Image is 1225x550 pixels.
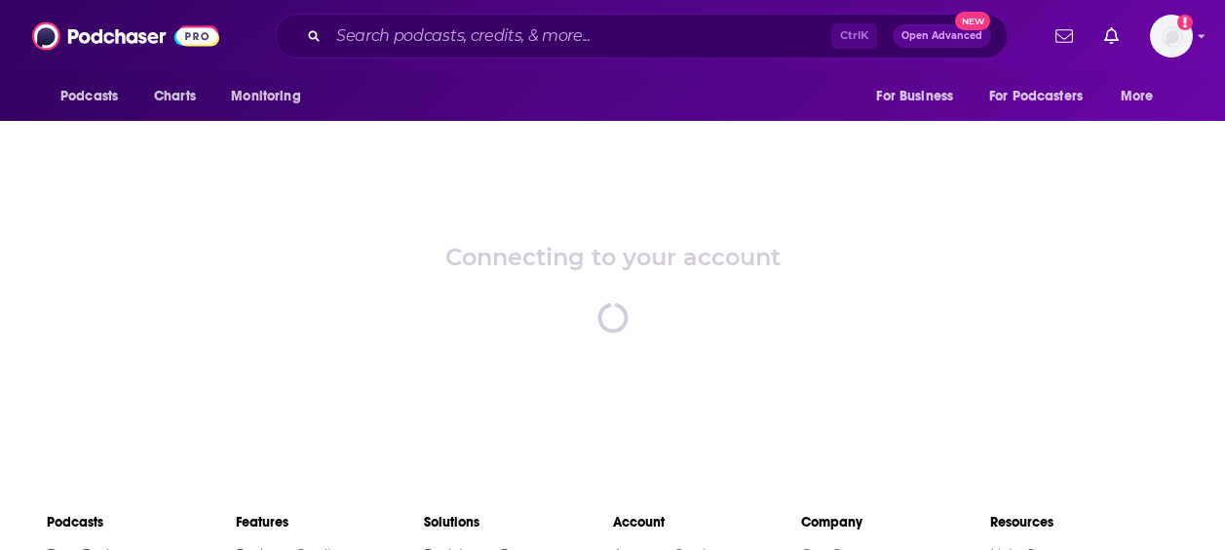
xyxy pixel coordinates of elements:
[893,24,991,48] button: Open AdvancedNew
[1048,20,1081,53] a: Show notifications dropdown
[47,78,143,115] button: open menu
[901,31,982,41] span: Open Advanced
[60,83,118,110] span: Podcasts
[989,83,1083,110] span: For Podcasters
[1150,15,1193,58] button: Show profile menu
[1096,20,1127,53] a: Show notifications dropdown
[955,12,990,30] span: New
[236,505,425,539] li: Features
[1150,15,1193,58] span: Logged in as HavasFormulab2b
[328,20,831,52] input: Search podcasts, credits, & more...
[990,505,1179,539] li: Resources
[275,14,1008,59] div: Search podcasts, credits, & more...
[141,78,208,115] a: Charts
[47,505,236,539] li: Podcasts
[424,505,613,539] li: Solutions
[231,83,300,110] span: Monitoring
[1121,83,1154,110] span: More
[862,78,977,115] button: open menu
[1177,15,1193,30] svg: Add a profile image
[445,243,781,271] div: Connecting to your account
[1107,78,1178,115] button: open menu
[32,18,219,55] img: Podchaser - Follow, Share and Rate Podcasts
[976,78,1111,115] button: open menu
[613,505,802,539] li: Account
[876,83,953,110] span: For Business
[217,78,325,115] button: open menu
[1150,15,1193,58] img: User Profile
[801,505,990,539] li: Company
[154,83,196,110] span: Charts
[831,23,877,49] span: Ctrl K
